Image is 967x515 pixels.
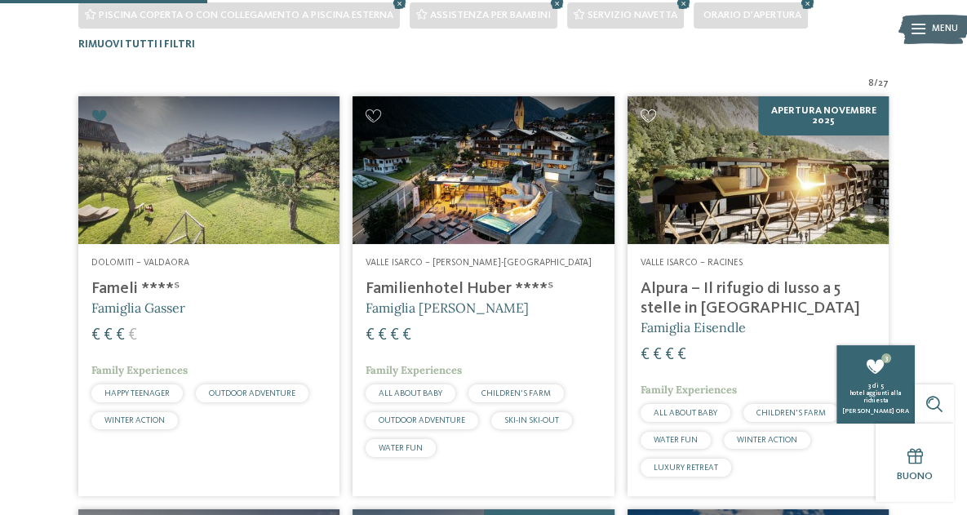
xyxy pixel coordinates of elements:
span: € [677,347,686,363]
span: CHILDREN’S FARM [756,409,826,417]
span: € [128,327,137,344]
img: Cercate un hotel per famiglie? Qui troverete solo i migliori! [628,96,889,243]
span: LUXURY RETREAT [654,464,718,472]
span: Dolomiti – Valdaora [91,258,189,268]
span: [PERSON_NAME] ora [842,408,909,415]
span: WINTER ACTION [104,416,165,424]
span: SKI-IN SKI-OUT [504,416,559,424]
span: Valle Isarco – Racines [641,258,743,268]
a: 3 3 di 5 hotel aggiunti alla richiesta [PERSON_NAME] ora [836,345,915,424]
span: Famiglia Gasser [91,300,185,316]
span: € [104,327,113,344]
span: Family Experiences [641,383,737,397]
span: WINTER ACTION [737,436,797,444]
span: Orario d'apertura [703,10,801,20]
span: € [91,327,100,344]
a: Cercate un hotel per famiglie? Qui troverete solo i migliori! Dolomiti – Valdaora Fameli ****ˢ Fa... [78,96,339,495]
span: 8 [868,78,874,91]
span: OUTDOOR ADVENTURE [379,416,465,424]
a: Buono [876,424,954,502]
span: € [641,347,650,363]
span: Famiglia [PERSON_NAME] [366,300,529,316]
span: Valle Isarco – [PERSON_NAME]-[GEOGRAPHIC_DATA] [366,258,592,268]
span: Servizio navetta [588,10,677,20]
span: ALL ABOUT BABY [379,389,442,397]
span: Assistenza per bambini [430,10,551,20]
span: Piscina coperta o con collegamento a piscina esterna [99,10,393,20]
span: 3 [881,353,891,363]
span: Family Experiences [91,363,188,377]
a: Cercate un hotel per famiglie? Qui troverete solo i migliori! Apertura novembre 2025 Valle Isarco... [628,96,889,495]
span: WATER FUN [654,436,698,444]
span: ALL ABOUT BABY [654,409,717,417]
h4: Alpura – Il rifugio di lusso a 5 stelle in [GEOGRAPHIC_DATA] [641,279,876,318]
span: Rimuovi tutti i filtri [78,39,195,50]
span: di [872,383,879,389]
span: OUTDOOR ADVENTURE [209,389,295,397]
img: Cercate un hotel per famiglie? Qui troverete solo i migliori! [78,96,339,243]
span: € [378,327,387,344]
span: € [390,327,399,344]
span: hotel aggiunti alla richiesta [850,390,901,404]
span: € [366,327,375,344]
h4: Familienhotel Huber ****ˢ [366,279,601,299]
span: 3 [868,383,871,389]
span: 27 [878,78,889,91]
span: WATER FUN [379,444,423,452]
span: Family Experiences [366,363,462,377]
span: € [653,347,662,363]
span: CHILDREN’S FARM [481,389,551,397]
span: HAPPY TEENAGER [104,389,170,397]
span: € [116,327,125,344]
span: Buono [897,471,933,482]
span: Famiglia Eisendle [641,319,746,335]
a: Cercate un hotel per famiglie? Qui troverete solo i migliori! Valle Isarco – [PERSON_NAME]-[GEOGR... [353,96,614,495]
span: 5 [881,383,884,389]
img: Cercate un hotel per famiglie? Qui troverete solo i migliori! [353,96,614,243]
span: / [874,78,878,91]
span: € [665,347,674,363]
span: € [402,327,411,344]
